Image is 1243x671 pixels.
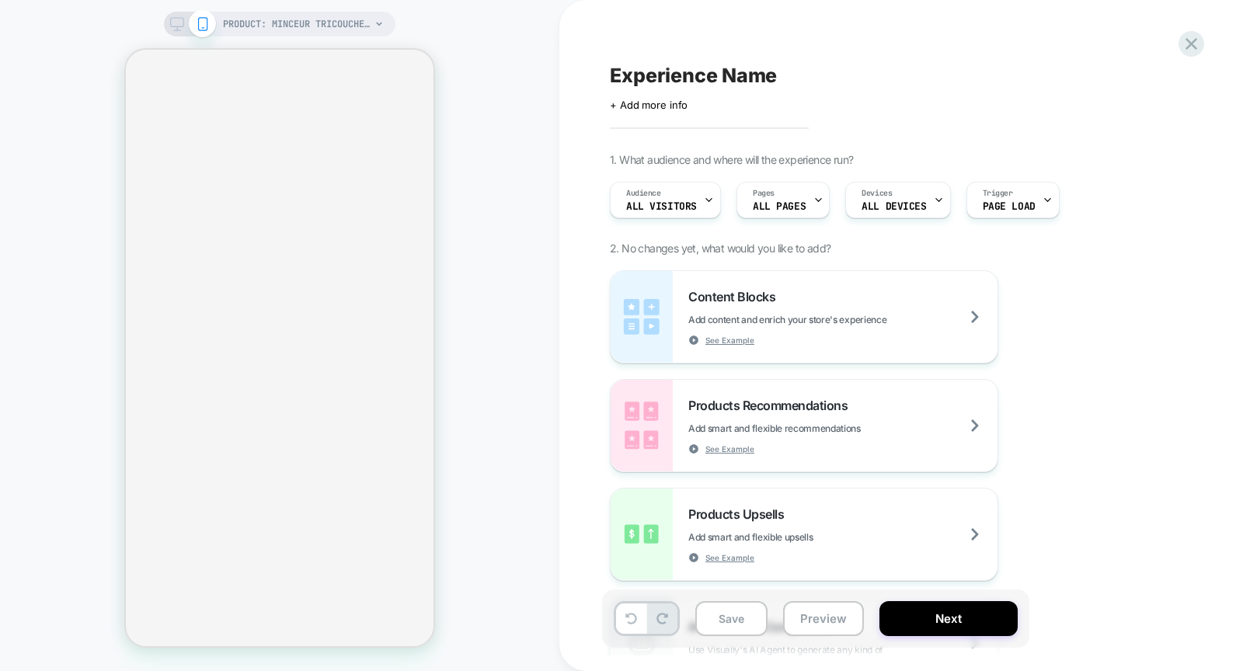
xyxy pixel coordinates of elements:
span: 2. No changes yet, what would you like to add? [610,242,830,255]
button: Preview [783,601,864,636]
span: Experience Name [610,64,777,87]
span: Pages [753,188,775,199]
span: Devices [862,188,892,199]
button: Next [879,601,1018,636]
span: See Example [705,335,754,346]
span: See Example [705,443,754,454]
span: Add smart and flexible upsells [688,531,890,543]
span: Trigger [983,188,1013,199]
span: + Add more info [610,99,688,111]
span: Products Upsells [688,506,792,522]
span: Audience [626,188,661,199]
span: Content Blocks [688,289,783,304]
button: Save [695,601,768,636]
span: 1. What audience and where will the experience run? [610,153,853,166]
span: All Visitors [626,201,697,212]
span: Add content and enrich your store's experience [688,314,964,325]
span: See Example [705,552,754,563]
span: Add smart and flexible recommendations [688,422,938,434]
span: Page Load [983,201,1036,212]
span: ALL PAGES [753,201,806,212]
span: Products Recommendations [688,398,855,413]
span: ALL DEVICES [862,201,926,212]
span: PRODUCT: MINCEUR TRICOUCHE | Azur Fleurs de Bach | 30 comprimés [tri couches] [223,12,371,37]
